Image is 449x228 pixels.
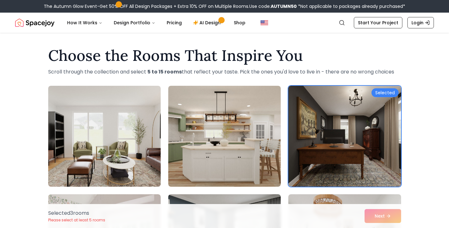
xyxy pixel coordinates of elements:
[249,3,297,9] span: Use code:
[371,88,399,97] div: Selected
[261,19,268,26] img: United States
[62,16,250,29] nav: Main
[48,68,401,76] p: Scroll through the collection and select that reflect your taste. Pick the ones you'd love to liv...
[288,86,401,187] img: Room room-3
[48,86,161,187] img: Room room-1
[147,68,182,75] strong: 5 to 15 rooms
[271,3,297,9] b: AUTUMN50
[297,3,405,9] span: *Not applicable to packages already purchased*
[48,48,401,63] h1: Choose the Rooms That Inspire You
[354,17,402,28] a: Start Your Project
[168,86,281,187] img: Room room-2
[44,3,405,9] div: The Autumn Glow Event-Get 50% OFF All Design Packages + Extra 10% OFF on Multiple Rooms.
[229,16,250,29] a: Shop
[62,16,107,29] button: How It Works
[15,16,55,29] a: Spacejoy
[15,13,434,33] nav: Global
[162,16,187,29] a: Pricing
[48,209,105,217] p: Selected 3 room s
[15,16,55,29] img: Spacejoy Logo
[188,16,227,29] a: AI Design
[48,218,105,223] p: Please select at least 5 rooms
[407,17,434,28] a: Login
[109,16,160,29] button: Design Portfolio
